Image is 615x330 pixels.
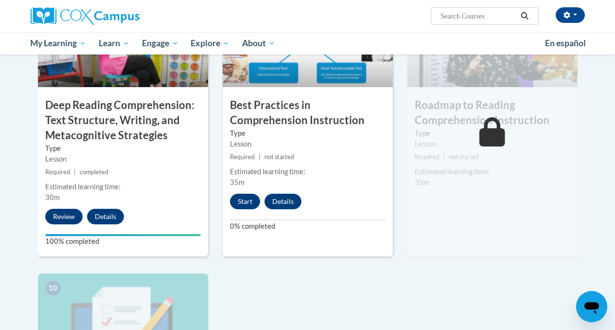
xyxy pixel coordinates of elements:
[439,10,517,22] input: Search Courses
[45,209,83,224] button: Review
[230,153,255,161] span: Required
[45,234,201,236] div: Your progress
[443,153,445,161] span: |
[517,10,532,22] button: Search
[92,32,136,55] a: Learn
[259,153,261,161] span: |
[74,168,76,176] span: |
[545,38,586,48] span: En español
[142,37,178,49] span: Engage
[539,33,592,54] a: En español
[45,236,201,247] label: 100% completed
[45,193,60,202] span: 30m
[99,37,129,49] span: Learn
[80,168,108,176] span: completed
[449,153,479,161] span: not started
[556,7,585,23] button: Account Settings
[24,32,93,55] a: My Learning
[415,128,570,139] label: Type
[230,178,245,186] span: 35m
[264,194,301,209] button: Details
[45,182,201,192] div: Estimated learning time:
[230,221,386,232] label: 0% completed
[236,32,281,55] a: About
[30,37,86,49] span: My Learning
[242,37,275,49] span: About
[230,166,386,177] div: Estimated learning time:
[31,7,140,25] img: Cox Campus
[136,32,185,55] a: Engage
[576,291,607,322] iframe: Button to launch messaging window
[415,166,570,177] div: Estimated learning time:
[191,37,229,49] span: Explore
[45,281,61,295] span: 10
[184,32,236,55] a: Explore
[230,128,386,139] label: Type
[45,168,70,176] span: Required
[31,7,206,25] a: Cox Campus
[45,154,201,165] div: Lesson
[407,98,578,128] h3: Roadmap to Reading Comprehension Instruction
[415,178,429,186] span: 35m
[38,98,208,143] h3: Deep Reading Comprehension: Text Structure, Writing, and Metacognitive Strategies
[223,98,393,128] h3: Best Practices in Comprehension Instruction
[264,153,294,161] span: not started
[415,139,570,149] div: Lesson
[23,32,592,55] div: Main menu
[87,209,124,224] button: Details
[230,139,386,149] div: Lesson
[230,194,260,209] button: Start
[45,143,201,154] label: Type
[415,153,439,161] span: Required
